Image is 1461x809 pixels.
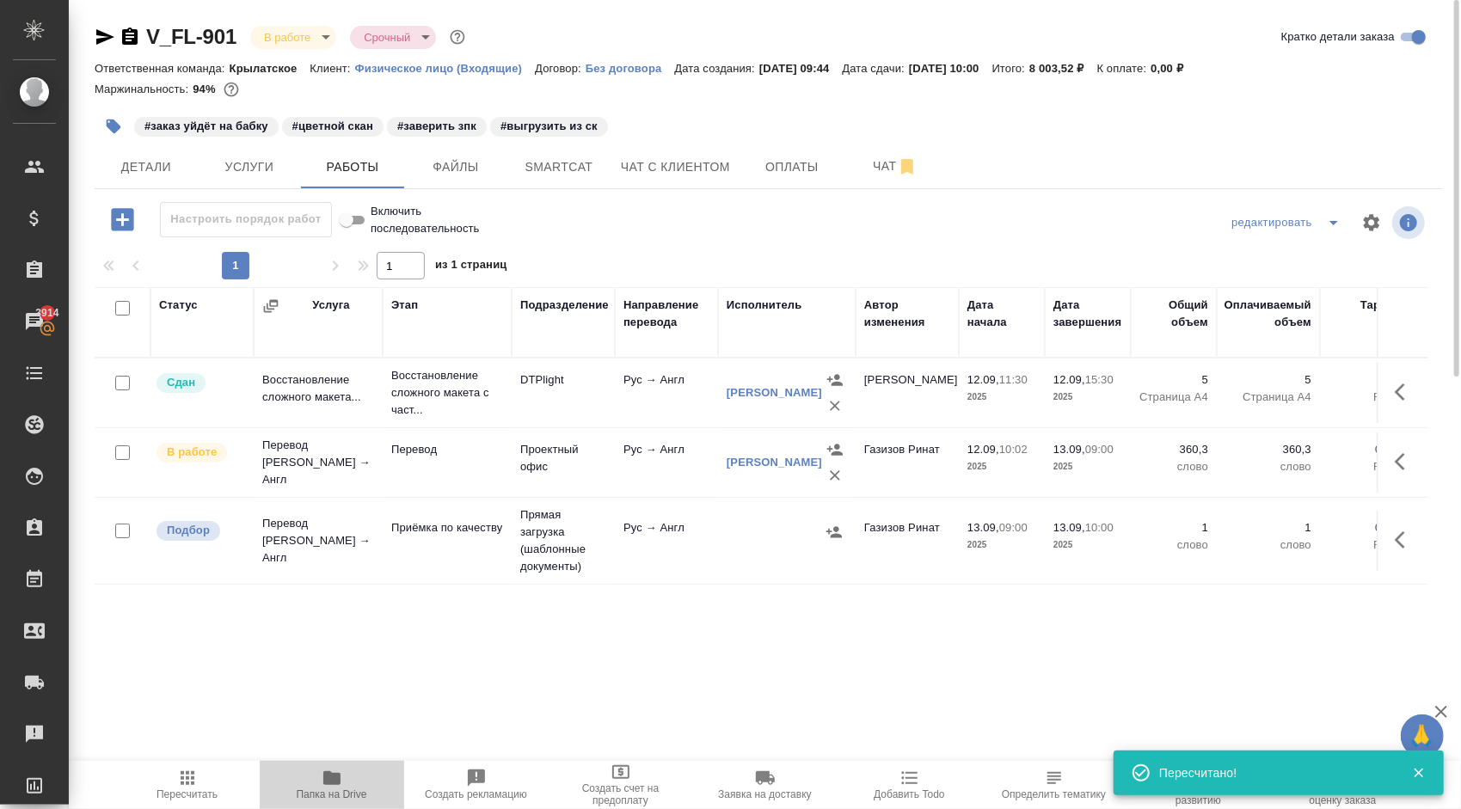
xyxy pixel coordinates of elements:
div: Автор изменения [864,297,950,331]
div: Можно подбирать исполнителей [155,519,245,542]
div: В работе [350,26,436,49]
button: Скопировать ссылку [120,27,140,47]
a: [PERSON_NAME] [727,386,822,399]
div: Исполнитель [727,297,802,314]
button: Скопировать ссылку для ЯМессенджера [95,27,115,47]
p: Без договора [586,62,675,75]
button: Здесь прячутся важные кнопки [1384,371,1426,413]
td: Рус → Англ [615,363,718,423]
p: RUB [1329,536,1397,554]
p: Дата сдачи: [843,62,909,75]
p: слово [1225,458,1311,475]
div: Статус [159,297,198,314]
td: Рус → Англ [615,432,718,493]
div: Услуга [312,297,349,314]
div: Направление перевода [623,297,709,331]
p: #выгрузить из ск [500,118,598,135]
span: Услуги [208,156,291,178]
td: [PERSON_NAME] [856,363,959,423]
td: Газизов Ринат [856,511,959,571]
p: Договор: [535,62,586,75]
a: V_FL-901 [146,25,236,48]
p: 5 [1225,371,1311,389]
p: 2025 [967,536,1036,554]
div: Общий объем [1139,297,1208,331]
div: Исполнитель выполняет работу [155,441,245,464]
div: В работе [250,26,336,49]
p: 12.09, [967,443,999,456]
td: Газизов Ринат [856,432,959,493]
p: 360,3 [1225,441,1311,458]
p: 15:30 [1085,373,1114,386]
button: Здесь прячутся важные кнопки [1384,441,1426,482]
p: 2025 [1053,458,1122,475]
p: Подбор [167,522,210,539]
p: 2025 [1053,536,1122,554]
p: RUB [1329,458,1397,475]
p: 13.09, [1053,521,1085,534]
button: Назначить [821,519,847,545]
p: 25 [1329,371,1397,389]
td: Рус → Англ [615,511,718,571]
button: Срочный [359,30,415,45]
p: слово [1225,536,1311,554]
a: Без договора [586,60,675,75]
p: Страница А4 [1225,389,1311,406]
span: Smartcat [518,156,600,178]
div: Пересчитано! [1159,764,1386,781]
button: Удалить [822,393,848,419]
button: 🙏 [1401,714,1444,757]
p: 13.09, [1053,443,1085,456]
td: Прямая загрузка (шаблонные документы) [512,498,615,584]
span: Детали [105,156,187,178]
p: [DATE] 09:44 [759,62,843,75]
p: слово [1139,536,1208,554]
button: Добавить тэг [95,107,132,145]
p: Итого: [992,62,1029,75]
span: Настроить таблицу [1351,202,1392,243]
p: 2025 [967,389,1036,406]
a: 3914 [4,300,64,343]
p: Физическое лицо (Входящие) [355,62,536,75]
p: 2025 [1053,389,1122,406]
span: 3914 [25,304,69,322]
p: Перевод [391,441,503,458]
p: 12.09, [1053,373,1085,386]
a: [PERSON_NAME] [727,456,822,469]
span: Файлы [414,156,497,178]
p: 5 [1139,371,1208,389]
p: 09:00 [999,521,1028,534]
p: Дата создания: [675,62,759,75]
p: Крылатское [230,62,310,75]
button: Назначить [822,437,848,463]
p: 2025 [967,458,1036,475]
span: заверить зпк [385,118,488,132]
span: Включить последовательность [371,203,524,237]
div: split button [1227,209,1351,236]
div: Оплачиваемый объем [1225,297,1311,331]
p: слово [1139,458,1208,475]
p: 13.09, [967,521,999,534]
p: 0,08 [1329,519,1397,536]
svg: Отписаться [897,156,918,177]
button: Удалить [822,463,848,488]
p: 1 [1139,519,1208,536]
button: Добавить работу [99,202,146,237]
p: [DATE] 10:00 [909,62,992,75]
p: 09:00 [1085,443,1114,456]
span: Работы [311,156,394,178]
div: Дата начала [967,297,1036,331]
button: Закрыть [1401,765,1436,781]
div: Дата завершения [1053,297,1122,331]
p: Ответственная команда: [95,62,230,75]
span: цветной скан [280,118,385,132]
button: В работе [259,30,316,45]
p: 10:00 [1085,521,1114,534]
div: Подразделение [520,297,609,314]
p: Сдан [167,374,195,391]
p: #цветной скан [292,118,373,135]
p: #заказ уйдёт на бабку [144,118,268,135]
span: Чат [854,156,936,177]
p: Клиент: [310,62,354,75]
p: Восстановление сложного макета с част... [391,367,503,419]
